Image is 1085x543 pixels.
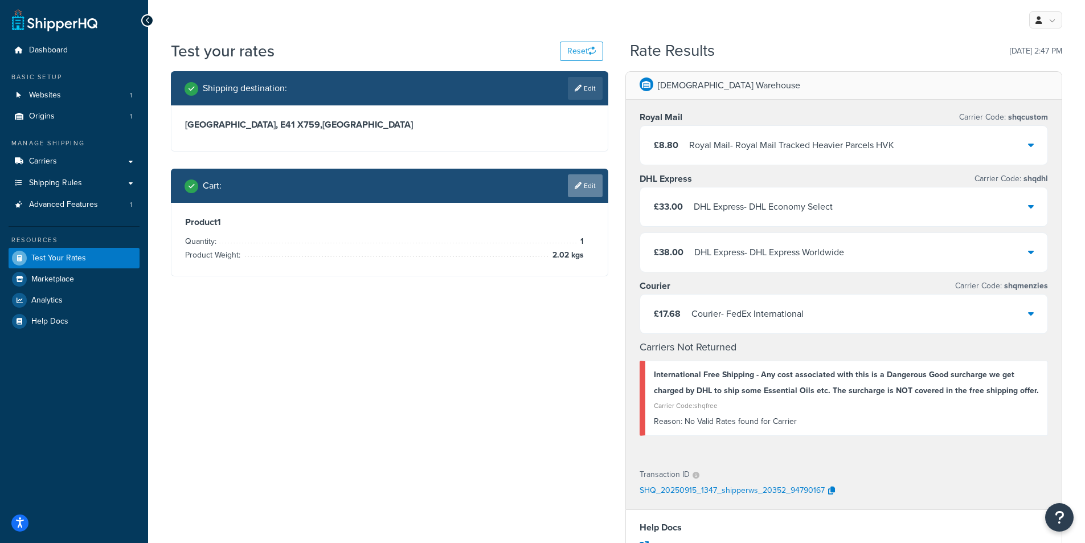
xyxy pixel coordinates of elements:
[185,235,219,247] span: Quantity:
[550,248,584,262] span: 2.02 kgs
[640,173,692,185] h3: DHL Express
[568,174,603,197] a: Edit
[9,85,140,106] a: Websites1
[959,109,1048,125] p: Carrier Code:
[654,414,1039,430] div: No Valid Rates found for Carrier
[630,42,715,60] h2: Rate Results
[640,280,670,292] h3: Courier
[185,249,243,261] span: Product Weight:
[9,72,140,82] div: Basic Setup
[1010,43,1062,59] p: [DATE] 2:47 PM
[9,235,140,245] div: Resources
[1045,503,1074,532] button: Open Resource Center
[31,317,68,326] span: Help Docs
[203,83,287,93] h2: Shipping destination :
[31,296,63,305] span: Analytics
[31,275,74,284] span: Marketplace
[654,415,682,427] span: Reason:
[31,254,86,263] span: Test Your Rates
[9,269,140,289] a: Marketplace
[640,112,682,123] h3: Royal Mail
[29,157,57,166] span: Carriers
[9,106,140,127] li: Origins
[9,151,140,172] a: Carriers
[560,42,603,61] button: Reset
[130,112,132,121] span: 1
[9,311,140,332] a: Help Docs
[29,112,55,121] span: Origins
[654,200,683,213] span: £33.00
[654,398,1039,414] div: Carrier Code: shqfree
[578,235,584,248] span: 1
[640,467,690,483] p: Transaction ID
[29,46,68,55] span: Dashboard
[185,217,594,228] h3: Product 1
[9,138,140,148] div: Manage Shipping
[185,119,594,130] h3: [GEOGRAPHIC_DATA], E41 X759 , [GEOGRAPHIC_DATA]
[29,91,61,100] span: Websites
[1002,280,1048,292] span: shqmenzies
[640,483,825,500] p: SHQ_20250915_1347_shipperws_20352_94790167
[654,367,1039,399] div: International Free Shipping - Any cost associated with this is a Dangerous Good surcharge we get ...
[694,244,844,260] div: DHL Express - DHL Express Worldwide
[658,77,800,93] p: [DEMOGRAPHIC_DATA] Warehouse
[171,40,275,62] h1: Test your rates
[689,137,894,153] div: Royal Mail - Royal Mail Tracked Heavier Parcels HVK
[691,306,804,322] div: Courier - FedEx International
[1021,173,1048,185] span: shqdhl
[975,171,1048,187] p: Carrier Code:
[568,77,603,100] a: Edit
[640,340,1049,355] h4: Carriers Not Returned
[9,85,140,106] li: Websites
[9,106,140,127] a: Origins1
[29,178,82,188] span: Shipping Rules
[1006,111,1048,123] span: shqcustom
[654,138,678,152] span: £8.80
[640,521,1049,534] h4: Help Docs
[9,194,140,215] a: Advanced Features1
[9,40,140,61] a: Dashboard
[9,194,140,215] li: Advanced Features
[654,246,683,259] span: £38.00
[9,248,140,268] a: Test Your Rates
[9,290,140,311] a: Analytics
[955,278,1048,294] p: Carrier Code:
[29,200,98,210] span: Advanced Features
[694,199,833,215] div: DHL Express - DHL Economy Select
[203,181,222,191] h2: Cart :
[130,91,132,100] span: 1
[130,200,132,210] span: 1
[654,307,681,320] span: £17.68
[9,173,140,194] a: Shipping Rules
